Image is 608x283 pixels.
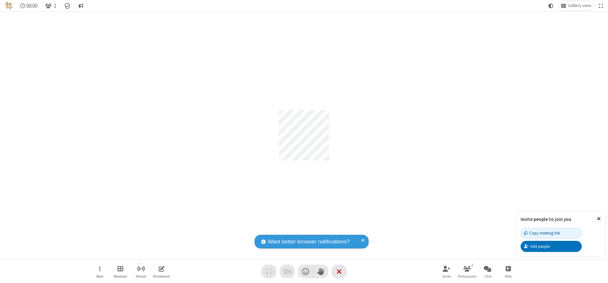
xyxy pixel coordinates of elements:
label: Invite people to join you [521,216,571,222]
button: Manage Breakout Rooms [111,262,130,280]
button: Add people [521,241,582,252]
button: Open participant list [458,262,477,280]
button: Close popover [592,211,605,227]
span: Stream [136,274,146,278]
div: Meeting details Encryption enabled [61,1,73,10]
button: Fullscreen [596,1,606,10]
span: Participants [458,274,477,278]
span: 00:00 [26,3,37,9]
span: Chat [484,274,491,278]
div: 1 [470,262,475,268]
button: Audio problem - check your Internet connection or call by phone [261,265,276,278]
button: Invite participants (Alt+I) [437,262,456,280]
div: Timer [18,1,40,10]
button: Conversation [76,1,86,10]
button: End or leave meeting [332,265,347,278]
button: Change layout [558,1,594,10]
button: Start streaming [131,262,150,280]
img: QA Selenium DO NOT DELETE OR CHANGE [5,2,13,10]
button: Copy meeting link [521,228,582,239]
button: Open shared whiteboard [152,262,171,280]
span: Want better browser notifications? [268,238,350,246]
button: Raise hand [313,265,328,278]
span: Breakout [114,274,127,278]
span: Invite [442,274,451,278]
span: Whiteboard [153,274,170,278]
button: Open poll [499,262,518,280]
span: Polls [505,274,512,278]
button: Using system theme [546,1,556,10]
span: Gallery view [568,3,591,8]
button: Open participant list [42,1,59,10]
span: 1 [54,3,56,9]
button: Open menu [90,262,109,280]
button: Send a reaction [298,265,313,278]
div: Copy meeting link [524,230,560,236]
span: More [96,274,103,278]
button: Video [280,265,295,278]
button: Open chat [478,262,497,280]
